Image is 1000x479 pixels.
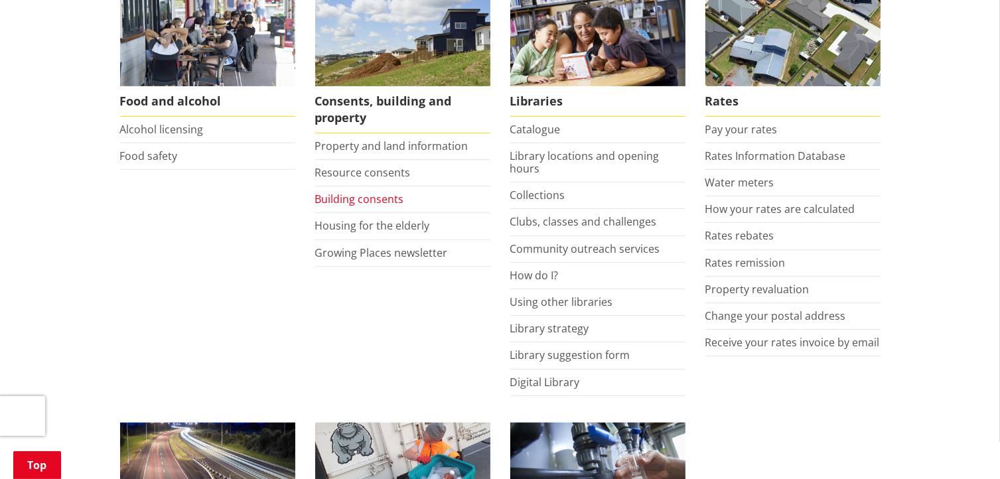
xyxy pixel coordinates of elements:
[510,375,580,389] a: Digital Library
[120,122,204,137] a: Alcohol licensing
[705,175,774,190] a: Water meters
[510,122,561,137] a: Catalogue
[13,451,61,479] a: Top
[510,241,660,256] a: Community outreach services
[705,282,810,297] a: Property revaluation
[315,245,448,260] a: Growing Places newsletter
[705,86,881,117] span: Rates
[510,188,565,202] a: Collections
[510,149,660,176] a: Library locations and opening hours
[705,308,846,323] a: Change your postal address
[315,165,411,180] a: Resource consents
[705,335,880,350] a: Receive your rates invoice by email
[315,218,430,233] a: Housing for the elderly
[705,149,846,163] a: Rates Information Database
[705,255,786,270] a: Rates remission
[510,268,559,283] a: How do I?
[510,214,657,229] a: Clubs, classes and challenges
[510,86,685,117] span: Libraries
[120,86,295,117] span: Food and alcohol
[315,86,490,133] span: Consents, building and property
[120,149,178,163] a: Food safety
[705,122,778,137] a: Pay your rates
[705,228,774,243] a: Rates rebates
[705,202,855,216] a: How your rates are calculated
[315,192,404,206] a: Building consents
[510,295,613,309] a: Using other libraries
[939,423,987,471] iframe: Messenger Launcher
[315,139,468,153] a: Property and land information
[510,321,589,336] a: Library strategy
[510,348,630,362] a: Library suggestion form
